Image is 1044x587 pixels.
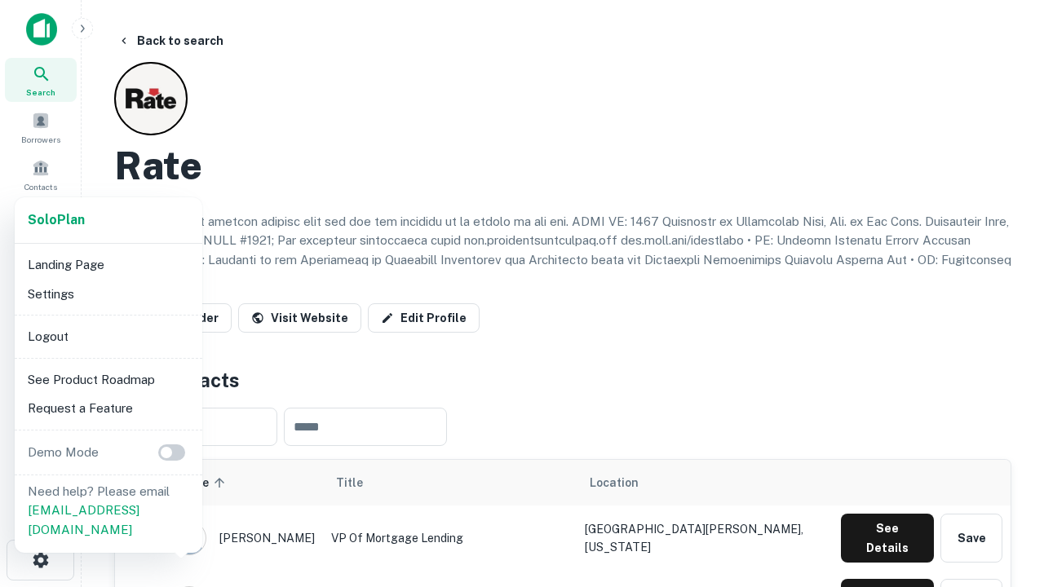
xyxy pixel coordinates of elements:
li: See Product Roadmap [21,365,196,395]
li: Landing Page [21,250,196,280]
p: Demo Mode [21,443,105,462]
p: Need help? Please email [28,482,189,540]
li: Settings [21,280,196,309]
iframe: Chat Widget [962,457,1044,535]
li: Request a Feature [21,394,196,423]
a: SoloPlan [28,210,85,230]
a: [EMAIL_ADDRESS][DOMAIN_NAME] [28,503,139,536]
li: Logout [21,322,196,351]
strong: Solo Plan [28,212,85,227]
